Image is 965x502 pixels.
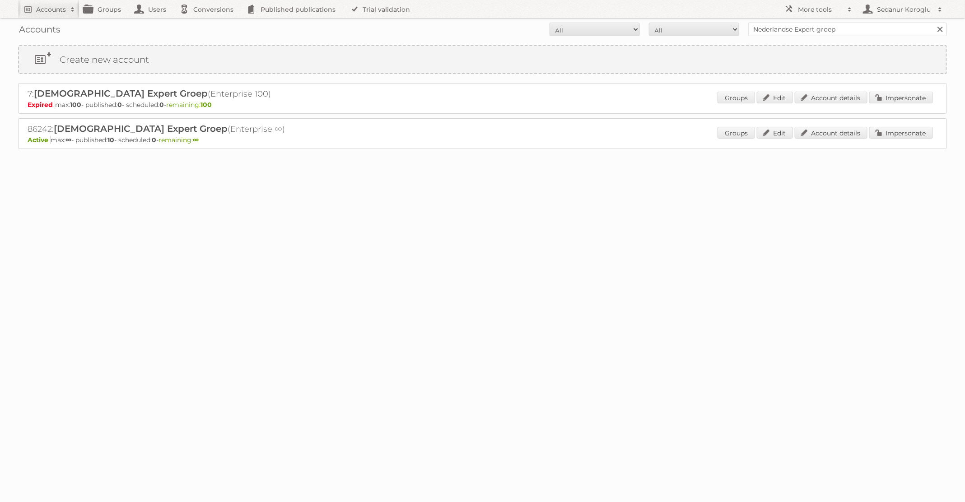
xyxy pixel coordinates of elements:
[65,136,71,144] strong: ∞
[19,46,946,73] a: Create new account
[28,123,344,135] h2: 86242: (Enterprise ∞)
[28,101,937,109] p: max: - published: - scheduled: -
[869,127,933,139] a: Impersonate
[166,101,212,109] span: remaining:
[152,136,156,144] strong: 0
[107,136,114,144] strong: 10
[70,101,81,109] strong: 100
[193,136,199,144] strong: ∞
[200,101,212,109] strong: 100
[117,101,122,109] strong: 0
[798,5,843,14] h2: More tools
[757,127,793,139] a: Edit
[875,5,933,14] h2: Sedanur Koroglu
[718,127,755,139] a: Groups
[28,136,937,144] p: max: - published: - scheduled: -
[36,5,66,14] h2: Accounts
[54,123,228,134] span: [DEMOGRAPHIC_DATA] Expert Groep
[795,92,867,103] a: Account details
[34,88,208,99] span: [DEMOGRAPHIC_DATA] Expert Groep
[795,127,867,139] a: Account details
[757,92,793,103] a: Edit
[159,101,164,109] strong: 0
[28,88,344,100] h2: 7: (Enterprise 100)
[28,101,55,109] span: Expired
[718,92,755,103] a: Groups
[159,136,199,144] span: remaining:
[28,136,51,144] span: Active
[869,92,933,103] a: Impersonate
